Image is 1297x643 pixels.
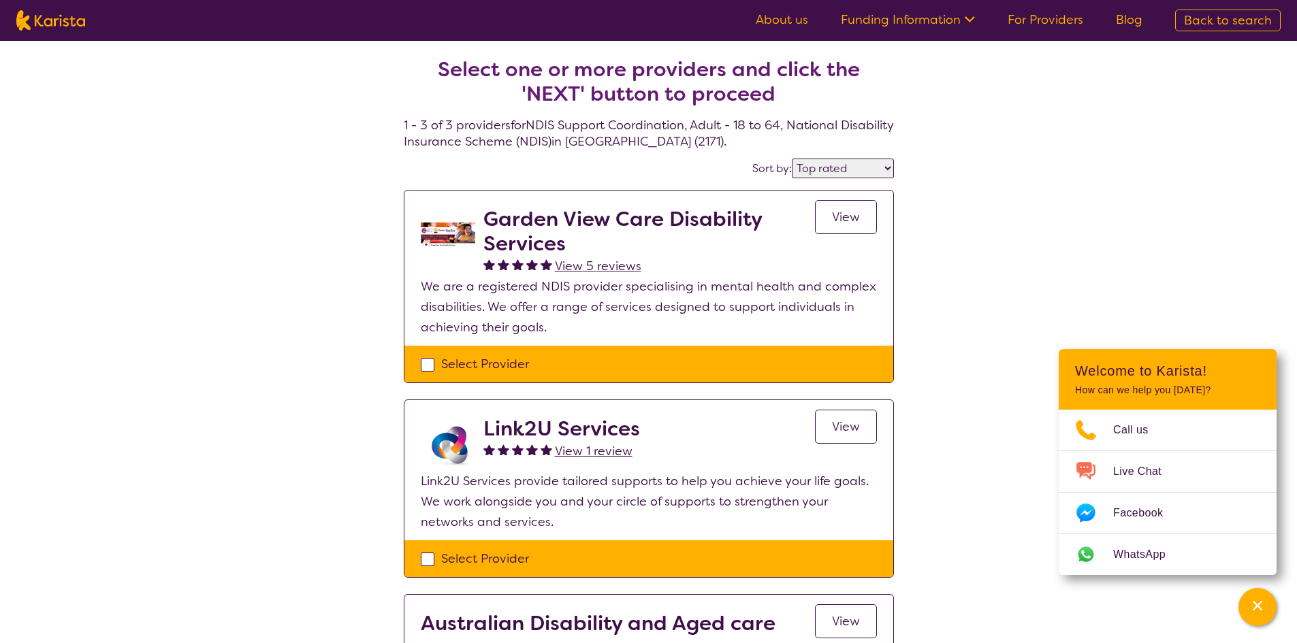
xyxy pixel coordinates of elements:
[483,207,815,256] h2: Garden View Care Disability Services
[832,613,860,629] span: View
[541,259,552,270] img: fullstar
[526,444,538,455] img: fullstar
[1113,503,1179,523] span: Facebook
[555,258,641,274] span: View 5 reviews
[1075,384,1260,396] p: How can we help you [DATE]?
[1113,544,1182,565] span: WhatsApp
[483,416,640,441] h2: Link2U Services
[1059,349,1277,575] div: Channel Menu
[421,471,877,532] p: Link2U Services provide tailored supports to help you achieve your life goals. We work alongside ...
[483,444,495,455] img: fullstar
[16,10,85,31] img: Karista logo
[421,207,475,261] img: fhlsqaxcthszxhqwxlmb.jpg
[841,12,975,28] a: Funding Information
[541,444,552,455] img: fullstar
[815,200,877,234] a: View
[421,276,877,337] p: We are a registered NDIS provider specialising in mental health and complex disabilities. We offe...
[420,57,878,106] h2: Select one or more providers and click the 'NEXT' button to proceed
[1175,10,1281,31] a: Back to search
[512,259,524,270] img: fullstar
[1075,363,1260,379] h2: Welcome to Karista!
[512,444,524,455] img: fullstar
[1059,410,1277,575] ul: Choose channel
[555,256,641,276] a: View 5 reviews
[1116,12,1142,28] a: Blog
[498,259,509,270] img: fullstar
[1238,588,1277,626] button: Channel Menu
[555,443,633,459] span: View 1 review
[815,604,877,638] a: View
[1059,534,1277,575] a: Web link opens in a new tab.
[555,441,633,461] a: View 1 review
[404,24,894,150] h4: 1 - 3 of 3 providers for NDIS Support Coordination , Adult - 18 to 64 , National Disability Insur...
[832,418,860,435] span: View
[498,444,509,455] img: fullstar
[421,416,475,471] img: lvrf5nqnn2npdrpfvz8h.png
[815,410,877,444] a: View
[756,12,808,28] a: About us
[1184,12,1272,29] span: Back to search
[526,259,538,270] img: fullstar
[752,161,792,176] label: Sort by:
[1008,12,1083,28] a: For Providers
[1113,420,1165,440] span: Call us
[483,259,495,270] img: fullstar
[1113,461,1178,482] span: Live Chat
[832,209,860,225] span: View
